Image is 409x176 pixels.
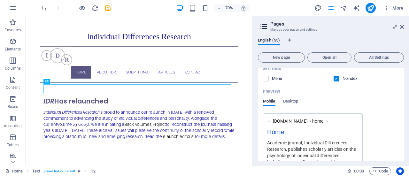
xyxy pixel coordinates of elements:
button: text_generator [353,4,360,12]
button: design [314,4,322,12]
h2: Pages [270,21,404,27]
div: Home [267,127,359,140]
i: On resize automatically adjust zoom level to fit chosen device. [241,5,246,11]
button: save [104,4,112,12]
button: New page [258,52,305,63]
button: Open all [307,52,351,63]
i: Undo: Change pages (Ctrl+Z) [40,4,48,12]
span: Click to select. Double-click to edit [32,167,40,175]
button: More [381,3,406,13]
button: Click here to leave preview mode and continue editing [78,4,86,12]
i: Pages (Ctrl+Alt+S) [327,4,335,12]
button: undo [40,4,48,12]
span: : [359,169,359,173]
span: New page [261,56,302,59]
p: Content [6,85,20,90]
p: Elements [5,47,21,52]
p: Tables [7,142,19,148]
i: Save (Ctrl+S) [104,4,112,12]
span: More [383,5,404,11]
p: Instruct search engines to exclude this page from search results. [343,76,363,81]
span: 00 00 [354,167,364,175]
i: Reload page [91,4,99,12]
span: Mobile [263,97,275,106]
span: Open all [310,56,349,59]
span: . preset-text-v2-default [43,167,75,175]
p: Boxes [8,104,18,109]
button: Usercentrics [396,167,404,175]
h3: Manage your pages and settings [270,27,391,33]
a: Click to cancel selection. Double-click to open Pages [5,167,23,175]
button: Code [369,167,391,175]
img: LOGO2-aLoCgTRwn0oYCFYvbUTn_A-w67-mp-VJmIWj5yWUTcSfA.png [267,119,271,123]
span: Click to select. Double-click to edit [90,167,96,175]
p: Columns [5,66,21,71]
span: Code [372,167,388,175]
p: Preview of your page in search results [263,89,280,94]
span: English (55) [258,36,280,45]
span: Desktop [283,97,298,106]
span: All Settings [357,56,401,59]
p: Settings [263,66,281,71]
button: All Settings [354,52,404,63]
button: 70% [214,4,237,12]
nav: breadcrumb [32,167,96,175]
span: [DOMAIN_NAME] [273,118,308,124]
button: reload [91,4,99,12]
h6: Session time [347,167,364,175]
i: This element is a customizable preset [78,169,81,173]
div: Preview [263,99,298,111]
p: Accordion [4,123,22,128]
h6: 70% [224,4,234,12]
i: Design (Ctrl+Alt+Y) [314,4,322,12]
button: pages [327,4,335,12]
span: home [312,118,324,124]
p: Define if you want this page to be shown in auto-generated navigation. [272,76,293,81]
p: Favorites [4,27,21,33]
button: navigator [340,4,348,12]
button: publish [366,3,376,13]
div: Language Tabs [258,38,404,50]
